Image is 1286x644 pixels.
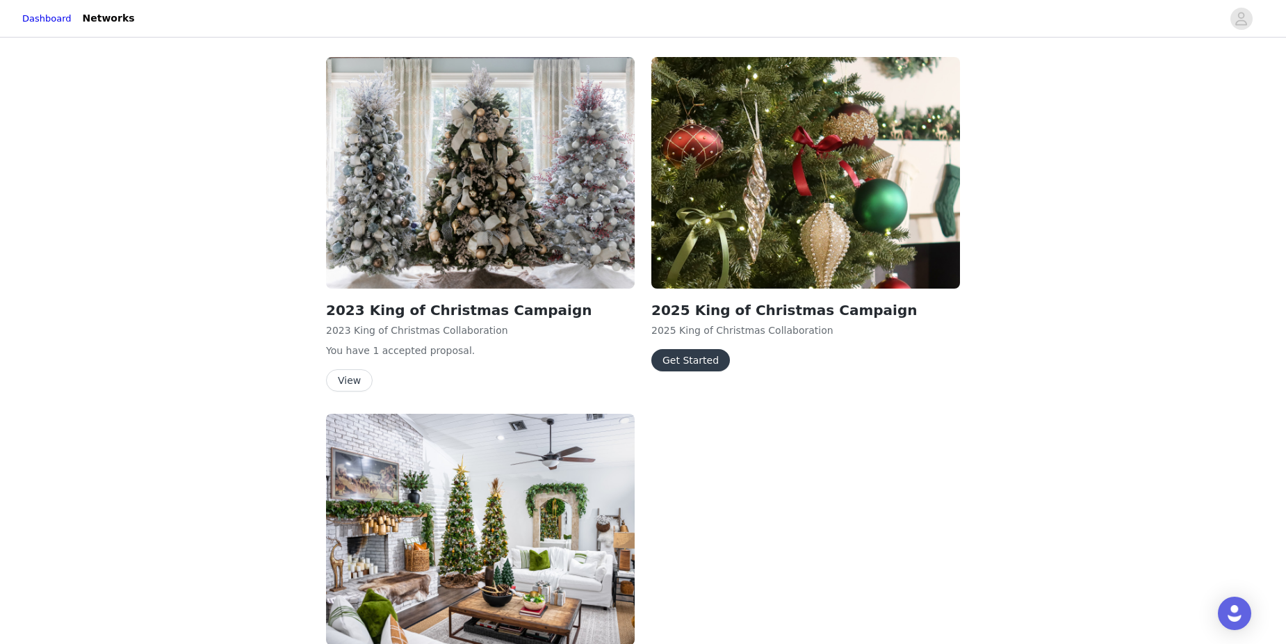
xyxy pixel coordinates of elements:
button: View [326,369,373,392]
a: Dashboard [22,12,72,26]
div: avatar [1235,8,1248,30]
a: Networks [74,3,143,34]
div: Open Intercom Messenger [1218,597,1251,630]
p: 2023 King of Christmas Collaboration [326,323,635,338]
img: King Of Christmas [651,57,960,289]
button: Get Started [651,349,730,371]
h2: 2025 King of Christmas Campaign [651,300,960,321]
p: You have 1 accepted proposal . [326,344,635,358]
p: 2025 King of Christmas Collaboration [651,323,960,338]
img: King Of Christmas [326,57,635,289]
a: View [326,376,373,386]
h2: 2023 King of Christmas Campaign [326,300,635,321]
